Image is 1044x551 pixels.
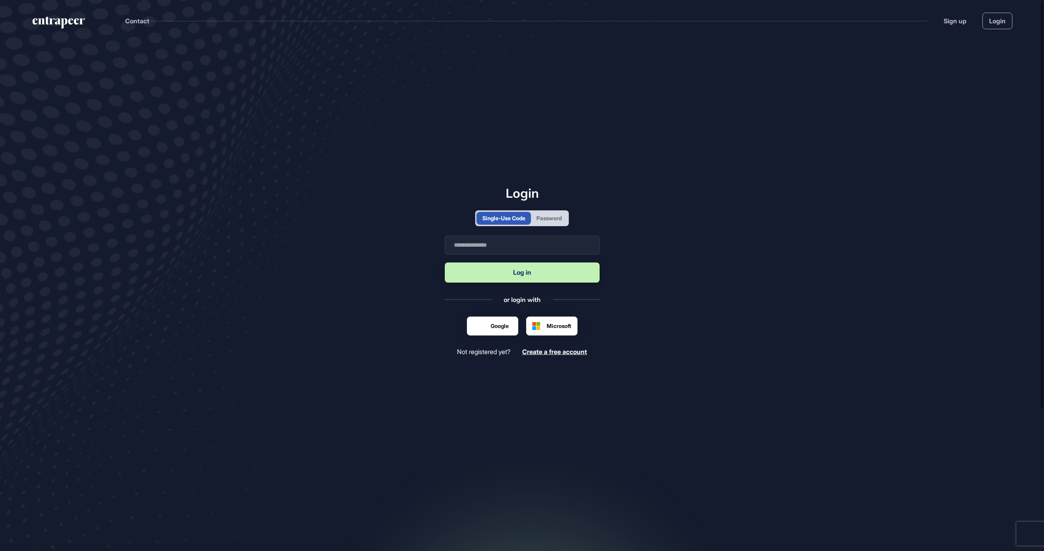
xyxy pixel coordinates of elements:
span: Microsoft [547,322,571,330]
h1: Login [445,186,600,201]
a: Sign up [944,16,967,26]
span: Not registered yet? [457,348,510,356]
a: Login [982,13,1012,29]
a: Create a free account [522,348,587,356]
button: Contact [125,16,149,26]
a: entrapeer-logo [32,17,86,32]
div: or login with [504,295,541,304]
button: Log in [445,262,600,283]
div: Single-Use Code [482,214,525,222]
div: Password [536,214,562,222]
